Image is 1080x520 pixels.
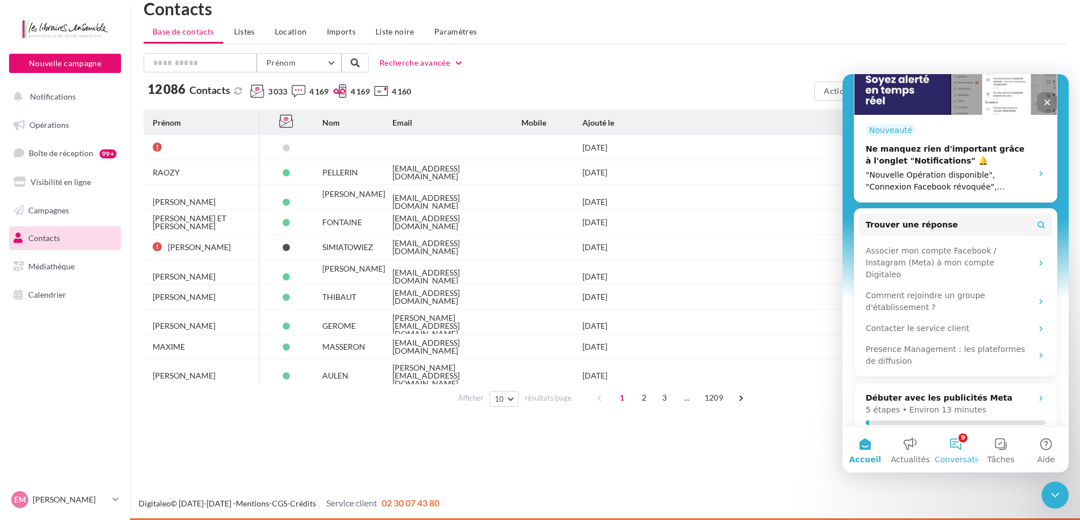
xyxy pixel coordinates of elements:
[7,113,123,137] a: Opérations
[28,205,69,214] span: Campagnes
[16,211,210,244] div: Comment rejoindre un groupe d'établissement ?
[23,330,58,342] p: 5 étapes
[392,364,503,388] div: [PERSON_NAME][EMAIL_ADDRESS][DOMAIN_NAME]
[23,216,189,239] div: Comment rejoindre un groupe d'établissement ?
[7,141,123,165] a: Boîte de réception99+
[392,118,412,127] span: Email
[92,381,149,389] span: Conversations
[392,314,503,338] div: [PERSON_NAME][EMAIL_ADDRESS][DOMAIN_NAME]
[7,226,123,250] a: Contacts
[582,243,607,251] div: [DATE]
[153,118,181,127] span: Prénom
[636,389,654,407] span: 2
[656,389,674,407] span: 3
[525,393,572,403] span: résultats/page
[582,118,614,127] span: Ajouté le
[31,177,91,187] span: Visibilité en ligne
[392,239,503,255] div: [EMAIL_ADDRESS][DOMAIN_NAME]
[153,322,215,330] div: [PERSON_NAME]
[392,86,411,97] span: 4 160
[614,389,632,407] span: 1
[458,393,483,403] span: Afficher
[234,27,255,36] span: Listes
[322,169,358,177] div: PELLERIN
[375,56,468,70] button: Recherche avancée
[136,353,181,398] button: Tâches
[16,244,210,265] div: Contacter le service client
[28,233,60,243] span: Contacts
[23,145,115,157] span: Trouver une réponse
[45,353,90,398] button: Actualités
[309,86,329,97] span: 4 169
[268,86,287,97] span: 3 033
[168,243,231,251] div: [PERSON_NAME]
[327,27,356,36] span: Imports
[392,339,503,355] div: [EMAIL_ADDRESS][DOMAIN_NAME]
[23,95,183,119] div: "Nouvelle Opération disponible", "Connexion Facebook révoquée", "Campagne à valider" etc.
[434,27,477,36] span: Paramètres
[582,343,607,351] div: [DATE]
[139,498,439,508] span: © [DATE]-[DATE] - - -
[272,498,287,508] a: CGS
[28,261,75,271] span: Médiathèque
[322,243,373,251] div: SIMIATOWIEZ
[153,372,215,380] div: [PERSON_NAME]
[23,171,189,207] div: Associer mon compte Facebook / Instagram (Meta) à mon compte Digitaleo
[700,389,728,407] span: 1209
[582,273,607,281] div: [DATE]
[290,498,316,508] a: Crédits
[100,149,116,158] div: 99+
[153,198,215,206] div: [PERSON_NAME]
[495,394,504,403] span: 10
[490,391,519,407] button: 10
[195,18,215,38] div: Fermer
[148,83,185,96] span: 12 086
[392,269,503,285] div: [EMAIL_ADDRESS][DOMAIN_NAME]
[678,389,696,407] span: ...
[29,148,93,158] span: Boîte de réception
[29,120,69,130] span: Opérations
[582,372,607,380] div: [DATE]
[322,190,385,198] div: [PERSON_NAME]
[30,92,76,101] span: Notifications
[382,497,439,508] span: 02 30 07 43 80
[392,165,503,181] div: [EMAIL_ADDRESS][DOMAIN_NAME]
[582,218,607,226] div: [DATE]
[16,139,210,162] button: Trouver une réponse
[16,166,210,211] div: Associer mon compte Facebook / Instagram (Meta) à mon compte Digitaleo
[189,84,230,96] span: Contacts
[236,498,269,508] a: Mentions
[7,283,123,307] a: Calendrier
[23,269,189,293] div: Presence Management : les plateformes de diffusion
[23,318,170,330] div: Débuter avec les publicités Meta
[33,494,108,505] p: [PERSON_NAME]
[322,265,385,273] div: [PERSON_NAME]
[322,322,356,330] div: GEROME
[375,27,414,36] span: Liste noire
[9,489,121,510] a: EM [PERSON_NAME]
[153,169,180,177] div: RAOZY
[153,273,215,281] div: [PERSON_NAME]
[824,86,852,96] span: Actions
[181,353,226,398] button: Aide
[326,497,377,508] span: Service client
[582,169,607,177] div: [DATE]
[582,198,607,206] div: [DATE]
[7,255,123,278] a: Médiathèque
[16,265,210,298] div: Presence Management : les plateformes de diffusion
[582,322,607,330] div: [DATE]
[145,381,172,389] span: Tâches
[392,289,503,305] div: [EMAIL_ADDRESS][DOMAIN_NAME]
[392,214,503,230] div: [EMAIL_ADDRESS][DOMAIN_NAME]
[7,85,119,109] button: Notifications
[1042,482,1069,509] iframe: Intercom live chat
[28,290,66,299] span: Calendrier
[153,214,250,230] div: [PERSON_NAME] ET [PERSON_NAME]
[322,293,356,301] div: THIBAUT
[521,118,546,127] span: Mobile
[48,381,87,389] span: Actualités
[23,69,183,93] div: Ne manquez rien d'important grâce à l'onglet "Notifications" 🔔
[67,330,144,342] p: Environ 13 minutes
[7,381,39,389] span: Accueil
[322,343,365,351] div: MASSERON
